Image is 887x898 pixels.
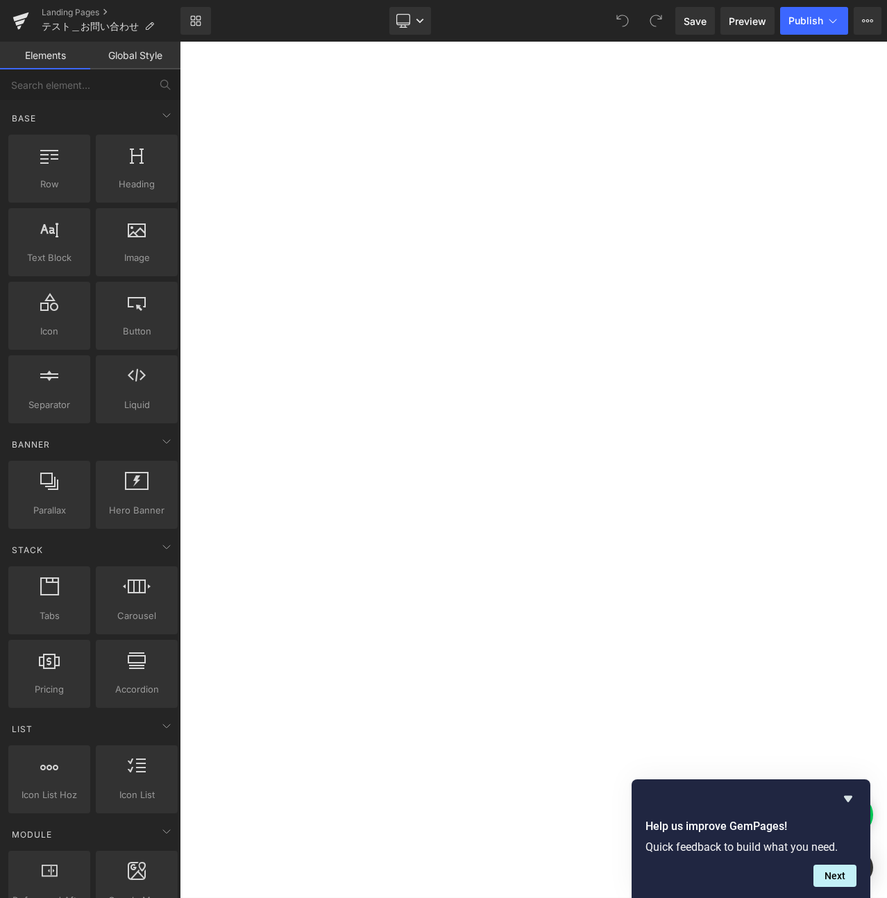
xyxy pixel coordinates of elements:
span: Button [100,324,174,339]
span: Text Block [12,251,86,265]
span: Heading [100,177,174,192]
span: Publish [788,15,823,26]
span: Icon List [100,788,174,802]
span: Save [684,14,707,28]
h2: Help us improve GemPages! [645,818,856,835]
span: Separator [12,398,86,412]
span: Carousel [100,609,174,623]
p: Quick feedback to build what you need. [645,840,856,854]
a: Landing Pages [42,7,180,18]
span: Icon [12,324,86,339]
span: Accordion [100,682,174,697]
span: Preview [729,14,766,28]
span: Pricing [12,682,86,697]
span: Hero Banner [100,503,174,518]
a: New Library [180,7,211,35]
span: Liquid [100,398,174,412]
span: Icon List Hoz [12,788,86,802]
span: Image [100,251,174,265]
a: Global Style [90,42,180,69]
span: Parallax [12,503,86,518]
span: List [10,722,34,736]
span: Module [10,828,53,841]
a: Preview [720,7,775,35]
button: Hide survey [840,790,856,807]
span: テスト＿お問い合わせ [42,21,139,32]
button: More [854,7,881,35]
span: Tabs [12,609,86,623]
span: Base [10,112,37,125]
button: Next question [813,865,856,887]
span: Row [12,177,86,192]
div: Help us improve GemPages! [645,790,856,887]
span: Banner [10,438,51,451]
button: Redo [642,7,670,35]
span: Stack [10,543,44,557]
button: Publish [780,7,848,35]
button: Undo [609,7,636,35]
